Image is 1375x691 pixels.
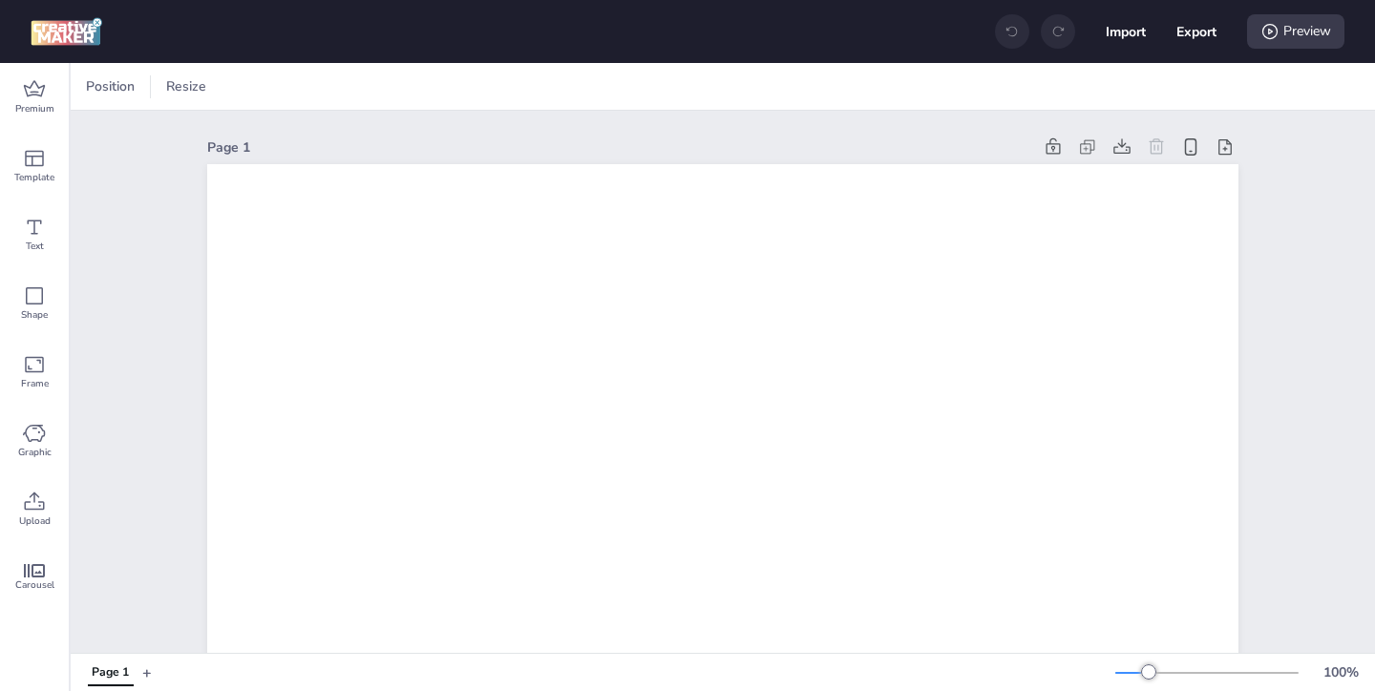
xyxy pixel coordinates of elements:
[14,170,54,185] span: Template
[1176,11,1216,52] button: Export
[19,513,51,529] span: Upload
[21,376,49,391] span: Frame
[78,656,142,689] div: Tabs
[92,664,129,681] div: Page 1
[18,445,52,460] span: Graphic
[207,137,1032,157] div: Page 1
[82,76,138,96] span: Position
[15,101,54,116] span: Premium
[31,17,102,46] img: logo Creative Maker
[142,656,152,689] button: +
[26,239,44,254] span: Text
[21,307,48,323] span: Shape
[162,76,210,96] span: Resize
[15,577,54,593] span: Carousel
[1106,11,1146,52] button: Import
[1247,14,1344,49] div: Preview
[1318,662,1364,682] div: 100 %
